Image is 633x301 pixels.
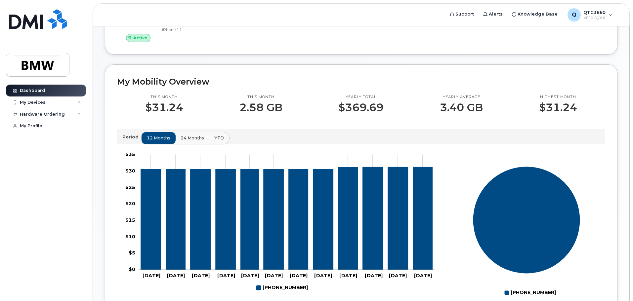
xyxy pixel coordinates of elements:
iframe: Messenger Launcher [604,272,628,296]
p: $31.24 [145,101,183,113]
p: This month [239,94,282,100]
p: Highest month [539,94,577,100]
g: Chart [473,166,580,298]
span: YTD [214,135,224,141]
tspan: $25 [125,184,135,190]
p: Period [122,134,141,140]
a: Knowledge Base [507,8,562,21]
span: Knowledge Base [518,11,558,18]
span: Q [572,11,576,19]
span: QTC3860 [583,10,606,15]
tspan: $20 [125,201,135,207]
div: QTC3860 [563,8,617,21]
p: 3.40 GB [440,101,483,113]
tspan: $30 [125,168,135,173]
g: 864-908-7770 [141,167,433,270]
tspan: [DATE] [217,273,235,279]
h2: My Mobility Overview [117,77,605,87]
tspan: [DATE] [167,273,185,279]
tspan: [DATE] [365,273,383,279]
tspan: [DATE] [290,273,308,279]
tspan: [DATE] [389,273,407,279]
span: Active [133,35,148,41]
div: iPhone 11 [162,27,231,32]
tspan: $35 [125,151,135,157]
span: Support [455,11,474,18]
p: This month [145,94,183,100]
tspan: [DATE] [143,273,160,279]
g: Legend [256,282,308,293]
p: Yearly average [440,94,483,100]
p: 2.58 GB [239,101,282,113]
g: 864-908-7770 [256,282,308,293]
tspan: [DATE] [339,273,357,279]
span: Employee [583,15,606,20]
g: Legend [504,287,556,298]
a: Alerts [479,8,507,21]
tspan: $0 [129,266,135,272]
tspan: [DATE] [314,273,332,279]
tspan: $15 [125,217,135,223]
span: 24 months [181,135,204,141]
p: $31.24 [539,101,577,113]
tspan: [DATE] [414,273,432,279]
tspan: [DATE] [192,273,210,279]
g: Series [473,166,580,274]
tspan: $10 [125,233,135,239]
tspan: [DATE] [241,273,259,279]
p: $369.69 [338,101,384,113]
a: Support [445,8,479,21]
p: Yearly total [338,94,384,100]
tspan: $5 [129,250,135,256]
g: Chart [125,151,435,293]
tspan: [DATE] [265,273,283,279]
span: Alerts [489,11,503,18]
